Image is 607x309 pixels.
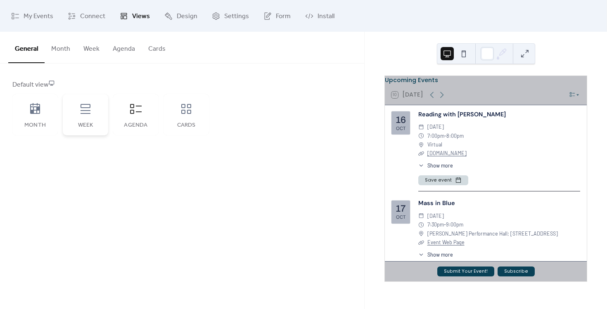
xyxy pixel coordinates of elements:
[77,32,106,62] button: Week
[418,229,424,238] div: ​
[427,229,558,238] span: [PERSON_NAME] Performance Hall; [STREET_ADDRESS]
[418,132,424,140] div: ​
[427,239,465,245] a: Event Web Page
[318,10,334,23] span: Install
[446,220,463,229] span: 9:00pm
[427,150,467,156] a: [DOMAIN_NAME]
[418,251,424,259] div: ​
[80,10,105,23] span: Connect
[427,251,453,259] span: Show more
[427,132,444,140] span: 7:00pm
[396,204,406,214] div: 17
[418,140,424,149] div: ​
[158,3,204,28] a: Design
[224,10,249,23] span: Settings
[142,32,172,62] button: Cards
[257,3,297,28] a: Form
[446,132,464,140] span: 8:00pm
[418,199,455,207] a: Mass in Blue
[418,111,506,118] a: Reading with [PERSON_NAME]
[418,175,468,185] button: Save event
[427,123,444,131] span: [DATE]
[8,32,45,63] button: General
[206,3,255,28] a: Settings
[24,10,53,23] span: My Events
[132,10,150,23] span: Views
[418,238,424,247] div: ​
[437,267,494,276] button: Submit Your Event!
[427,162,453,170] span: Show more
[45,32,77,62] button: Month
[396,215,405,219] div: Oct
[418,212,424,220] div: ​
[299,3,341,28] a: Install
[5,3,59,28] a: My Events
[418,162,424,170] div: ​
[172,122,201,129] div: Cards
[418,220,424,229] div: ​
[444,132,446,140] span: -
[418,162,453,170] button: ​Show more
[396,126,405,131] div: Oct
[276,10,291,23] span: Form
[62,3,111,28] a: Connect
[418,149,424,158] div: ​
[71,122,100,129] div: Week
[21,122,50,129] div: Month
[427,212,444,220] span: [DATE]
[396,116,406,125] div: 16
[498,267,535,276] button: Subscribe
[106,32,142,62] button: Agenda
[114,3,156,28] a: Views
[177,10,197,23] span: Design
[427,140,442,149] span: Virtual
[418,123,424,131] div: ​
[418,251,453,259] button: ​Show more
[385,76,587,85] div: Upcoming Events
[121,122,150,129] div: Agenda
[12,80,350,90] div: Default view
[427,220,444,229] span: 7:30pm
[444,220,446,229] span: -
